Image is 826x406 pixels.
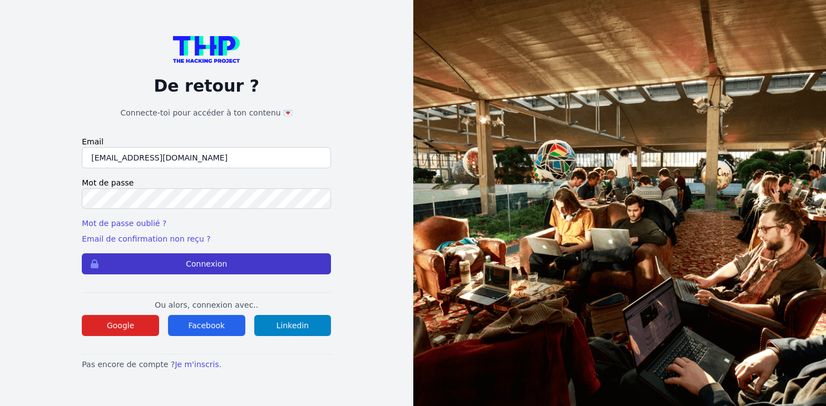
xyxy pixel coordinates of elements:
a: Email de confirmation non reçu ? [82,234,210,243]
img: logo [173,36,240,63]
button: Linkedin [254,315,332,336]
p: Ou alors, connexion avec.. [82,299,331,310]
label: Email [82,136,331,147]
label: Mot de passe [82,177,331,188]
button: Facebook [168,315,245,336]
p: De retour ? [82,76,331,96]
p: Pas encore de compte ? [82,359,331,370]
a: Je m'inscris. [175,360,221,369]
button: Google [82,315,159,336]
a: Mot de passe oublié ? [82,219,166,228]
h1: Connecte-toi pour accéder à ton contenu 💌 [82,107,331,118]
input: Email [82,147,331,168]
button: Connexion [82,253,331,274]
